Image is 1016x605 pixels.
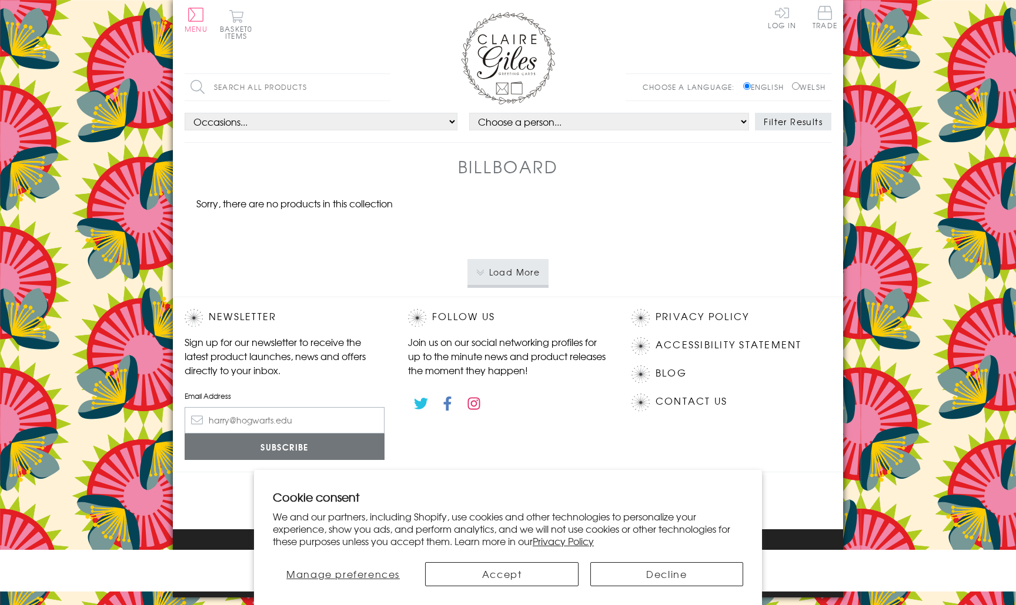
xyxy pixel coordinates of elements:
label: English [743,82,790,92]
p: We and our partners, including Shopify, use cookies and other technologies to personalize your ex... [273,510,743,547]
button: Menu [185,8,208,32]
button: Basket0 items [220,9,252,39]
input: Search all products [185,74,390,100]
button: Decline [590,562,743,586]
a: Accessibility Statement [656,337,802,353]
a: Contact Us [656,394,727,409]
input: harry@hogwarts.edu [185,407,385,433]
a: Trade [813,6,837,31]
label: Welsh [792,82,825,92]
label: Email Address [185,391,385,401]
input: Search [379,74,390,100]
p: Sorry, there are no products in this collection [185,196,405,210]
button: Load More [467,259,549,285]
h1: Billboard [458,154,559,179]
img: Claire Giles Greetings Cards [461,12,555,105]
a: Log In [768,6,796,29]
p: Join us on our social networking profiles for up to the minute news and product releases the mome... [408,335,608,377]
input: Welsh [792,82,800,90]
button: Accept [425,562,578,586]
a: Privacy Policy [533,534,594,548]
span: Manage preferences [286,567,400,581]
p: Choose a language: [643,82,741,92]
a: Privacy Policy [656,309,749,325]
a: Blog [656,365,687,381]
span: Menu [185,23,208,34]
p: Sign up for our newsletter to receive the latest product launches, news and offers directly to yo... [185,335,385,377]
button: Filter Results [755,113,831,130]
input: Subscribe [185,433,385,460]
span: 0 items [225,23,252,41]
button: Manage preferences [273,562,413,586]
h2: Cookie consent [273,489,743,505]
input: English [743,82,751,90]
h2: Newsletter [185,309,385,327]
span: Trade [813,6,837,29]
h2: Follow Us [408,309,608,327]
